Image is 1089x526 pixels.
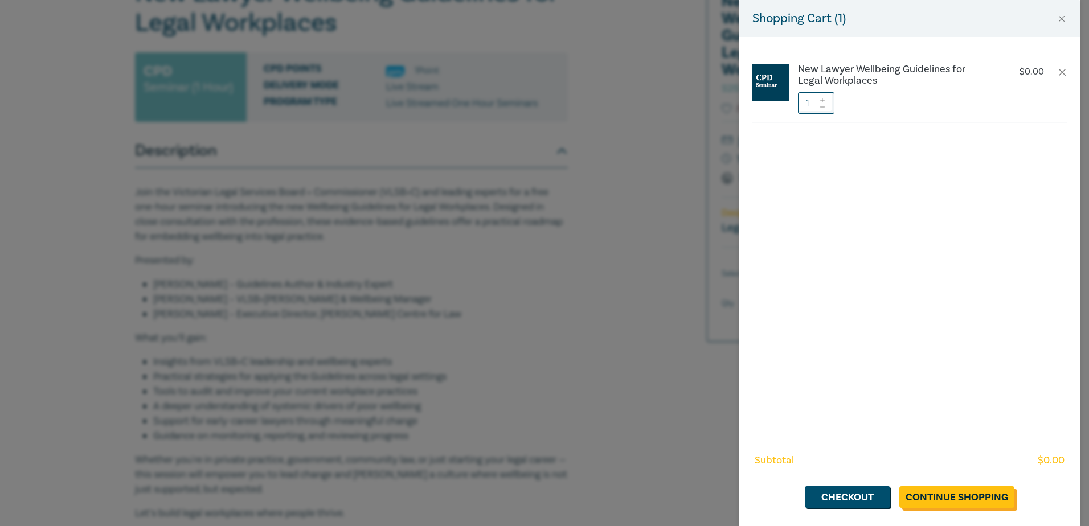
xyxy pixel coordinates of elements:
button: Close [1057,14,1067,24]
a: New Lawyer Wellbeing Guidelines for Legal Workplaces [798,64,987,87]
a: Continue Shopping [899,486,1014,508]
input: 1 [798,92,834,114]
p: $ 0.00 [1020,67,1044,77]
h5: Shopping Cart ( 1 ) [752,9,846,28]
a: Checkout [805,486,890,508]
span: $ 0.00 [1038,453,1065,468]
img: CPD%20Seminar.jpg [752,64,789,101]
span: Subtotal [755,453,794,468]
